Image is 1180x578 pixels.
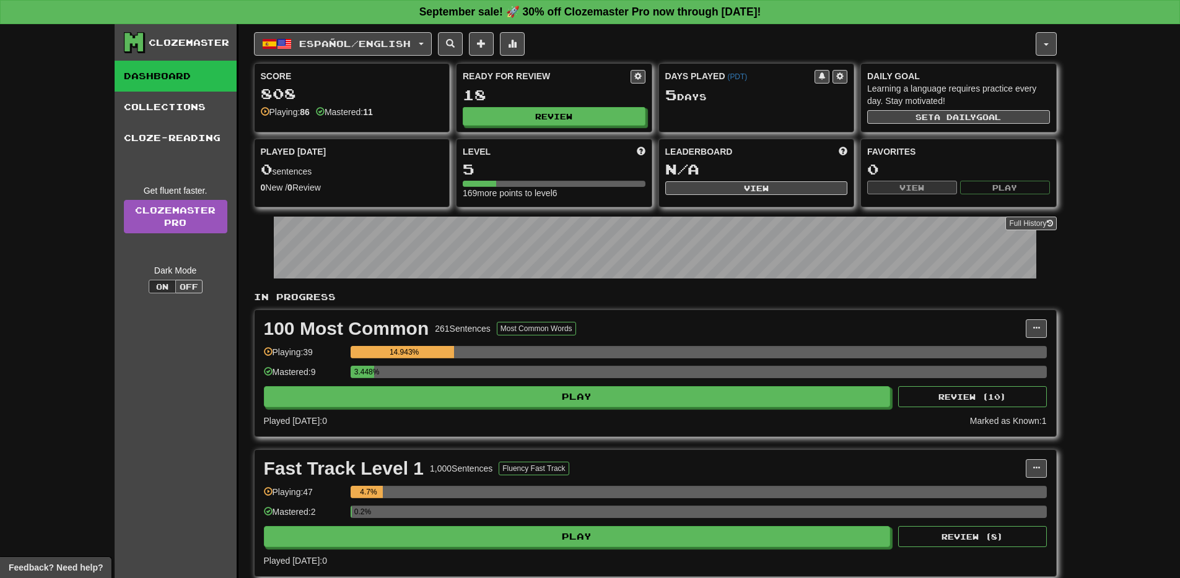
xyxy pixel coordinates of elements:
a: Collections [115,92,237,123]
div: Day s [665,87,848,103]
a: (PDT) [727,72,747,81]
button: On [149,280,176,293]
span: Played [DATE]: 0 [264,556,327,566]
button: Review (10) [898,386,1047,407]
div: 18 [463,87,645,103]
div: 0 [867,162,1050,177]
div: Dark Mode [124,264,227,277]
button: Add sentence to collection [469,32,494,56]
span: Leaderboard [665,145,733,158]
span: Played [DATE]: 0 [264,416,327,426]
button: Play [264,386,891,407]
span: N/A [665,160,699,178]
div: 1,000 Sentences [430,462,492,475]
div: Mastered: [316,106,373,118]
div: Daily Goal [867,70,1050,82]
strong: 86 [300,107,310,117]
button: Seta dailygoal [867,110,1050,124]
div: Clozemaster [149,37,229,49]
div: 100 Most Common [264,319,429,338]
strong: 11 [363,107,373,117]
div: Learning a language requires practice every day. Stay motivated! [867,82,1050,107]
div: Days Played [665,70,815,82]
span: Score more points to level up [637,145,645,158]
button: Fluency Fast Track [499,462,569,475]
div: 169 more points to level 6 [463,187,645,199]
span: a daily [934,113,976,121]
button: Español/English [254,32,432,56]
div: Fast Track Level 1 [264,459,424,478]
span: Open feedback widget [9,561,103,574]
div: 3.448% [354,366,375,378]
button: View [665,181,848,195]
span: Played [DATE] [261,145,326,158]
div: 14.943% [354,346,455,358]
button: View [867,181,957,194]
div: Playing: 47 [264,486,344,506]
div: 261 Sentences [435,322,491,335]
button: Most Common Words [497,322,576,335]
div: Ready for Review [463,70,631,82]
span: 0 [261,160,273,178]
div: Playing: 39 [264,346,344,366]
div: 808 [261,86,444,101]
button: Full History [1005,217,1056,230]
span: 5 [665,86,677,103]
strong: 0 [261,183,266,192]
strong: September sale! 🚀 30% off Clozemaster Pro now through [DATE]! [419,6,761,18]
span: Level [463,145,491,158]
button: More stats [500,32,525,56]
div: Favorites [867,145,1050,158]
p: In Progress [254,291,1057,303]
button: Play [264,526,891,547]
div: sentences [261,162,444,178]
div: Playing: [261,106,310,118]
span: Español / English [299,38,411,49]
div: 5 [463,162,645,177]
strong: 0 [287,183,292,192]
div: New / Review [261,181,444,194]
div: Score [261,70,444,82]
div: 4.7% [354,486,383,498]
button: Play [960,181,1050,194]
div: Mastered: 9 [264,366,344,386]
button: Review [463,107,645,126]
button: Search sentences [438,32,463,56]
div: Get fluent faster. [124,184,227,197]
a: ClozemasterPro [124,200,227,233]
div: Mastered: 2 [264,506,344,526]
a: Cloze-Reading [115,123,237,153]
button: Review (8) [898,526,1047,547]
a: Dashboard [115,61,237,92]
span: This week in points, UTC [839,145,847,158]
button: Off [175,280,203,293]
div: Marked as Known: 1 [970,415,1047,427]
